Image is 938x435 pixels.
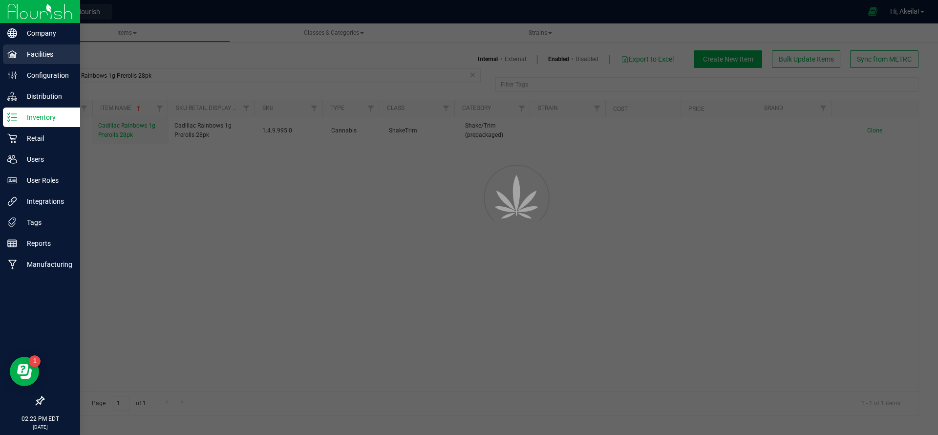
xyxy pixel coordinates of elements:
inline-svg: Tags [7,217,17,227]
p: Distribution [17,90,76,102]
inline-svg: Retail [7,133,17,143]
p: Facilities [17,48,76,60]
p: Company [17,27,76,39]
p: Tags [17,217,76,228]
inline-svg: Manufacturing [7,260,17,269]
p: User Roles [17,174,76,186]
p: Users [17,153,76,165]
p: Retail [17,132,76,144]
p: Reports [17,238,76,249]
inline-svg: Reports [7,239,17,248]
inline-svg: Company [7,28,17,38]
iframe: Resource center unread badge [29,355,41,367]
inline-svg: Configuration [7,70,17,80]
inline-svg: Inventory [7,112,17,122]
p: Configuration [17,69,76,81]
iframe: Resource center [10,357,39,386]
inline-svg: Integrations [7,196,17,206]
p: 02:22 PM EDT [4,414,76,423]
p: [DATE] [4,423,76,431]
inline-svg: Facilities [7,49,17,59]
inline-svg: Distribution [7,91,17,101]
inline-svg: Users [7,154,17,164]
p: Inventory [17,111,76,123]
p: Manufacturing [17,259,76,270]
inline-svg: User Roles [7,175,17,185]
p: Integrations [17,196,76,207]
